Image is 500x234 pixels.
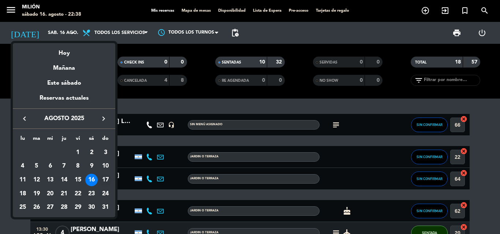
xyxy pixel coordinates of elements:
[71,146,85,160] td: 1 de agosto de 2025
[13,93,115,108] div: Reservas actuales
[13,58,115,73] div: Mañana
[72,202,84,214] div: 29
[30,134,44,146] th: martes
[72,146,84,159] div: 1
[16,174,29,186] div: 11
[71,134,85,146] th: viernes
[99,160,112,172] div: 10
[30,174,43,186] div: 12
[85,160,99,173] td: 9 de agosto de 2025
[44,160,56,172] div: 6
[20,114,29,123] i: keyboard_arrow_left
[57,187,71,201] td: 21 de agosto de 2025
[18,114,31,123] button: keyboard_arrow_left
[98,160,112,173] td: 10 de agosto de 2025
[85,173,99,187] td: 16 de agosto de 2025
[85,134,99,146] th: sábado
[85,160,98,172] div: 9
[58,188,70,200] div: 21
[16,188,29,200] div: 18
[13,73,115,93] div: Este sábado
[98,146,112,160] td: 3 de agosto de 2025
[57,201,71,215] td: 28 de agosto de 2025
[16,201,30,215] td: 25 de agosto de 2025
[71,173,85,187] td: 15 de agosto de 2025
[58,160,70,172] div: 7
[16,202,29,214] div: 25
[30,160,44,173] td: 5 de agosto de 2025
[16,160,30,173] td: 4 de agosto de 2025
[99,188,112,200] div: 24
[16,160,29,172] div: 4
[72,160,84,172] div: 8
[85,146,98,159] div: 2
[30,188,43,200] div: 19
[16,187,30,201] td: 18 de agosto de 2025
[72,174,84,186] div: 15
[97,114,110,123] button: keyboard_arrow_right
[31,114,97,123] span: agosto 2025
[57,160,71,173] td: 7 de agosto de 2025
[43,201,57,215] td: 27 de agosto de 2025
[98,173,112,187] td: 17 de agosto de 2025
[85,174,98,186] div: 16
[71,187,85,201] td: 22 de agosto de 2025
[85,201,99,215] td: 30 de agosto de 2025
[99,146,112,159] div: 3
[44,174,56,186] div: 13
[30,160,43,172] div: 5
[71,201,85,215] td: 29 de agosto de 2025
[85,187,99,201] td: 23 de agosto de 2025
[85,202,98,214] div: 30
[85,146,99,160] td: 2 de agosto de 2025
[30,202,43,214] div: 26
[99,114,108,123] i: keyboard_arrow_right
[71,160,85,173] td: 8 de agosto de 2025
[72,188,84,200] div: 22
[57,134,71,146] th: jueves
[44,202,56,214] div: 27
[98,201,112,215] td: 31 de agosto de 2025
[16,173,30,187] td: 11 de agosto de 2025
[13,43,115,58] div: Hoy
[30,187,44,201] td: 19 de agosto de 2025
[99,202,112,214] div: 31
[30,173,44,187] td: 12 de agosto de 2025
[58,202,70,214] div: 28
[43,160,57,173] td: 6 de agosto de 2025
[98,187,112,201] td: 24 de agosto de 2025
[43,187,57,201] td: 20 de agosto de 2025
[85,188,98,200] div: 23
[57,173,71,187] td: 14 de agosto de 2025
[98,134,112,146] th: domingo
[43,173,57,187] td: 13 de agosto de 2025
[58,174,70,186] div: 14
[30,201,44,215] td: 26 de agosto de 2025
[16,134,30,146] th: lunes
[43,134,57,146] th: miércoles
[44,188,56,200] div: 20
[16,146,71,160] td: AGO.
[99,174,112,186] div: 17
